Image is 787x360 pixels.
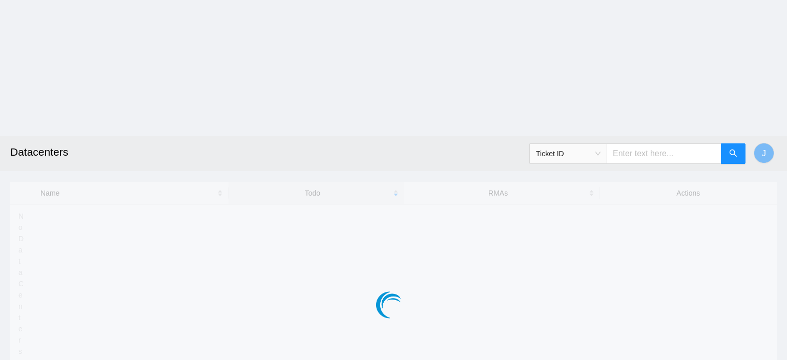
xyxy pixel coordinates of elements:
[607,143,721,164] input: Enter text here...
[729,149,737,159] span: search
[762,147,766,160] span: J
[536,146,600,161] span: Ticket ID
[721,143,745,164] button: search
[754,143,774,163] button: J
[10,136,547,168] h2: Datacenters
